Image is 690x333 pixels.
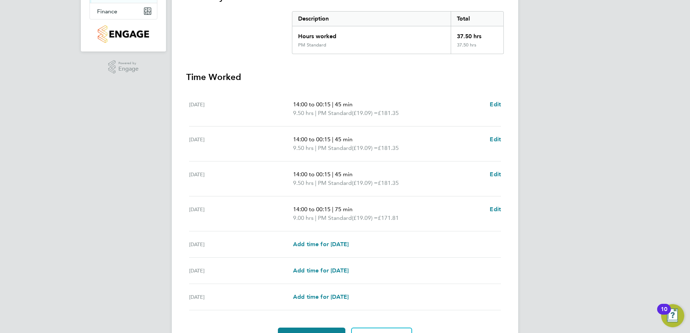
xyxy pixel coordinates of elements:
[490,100,501,109] a: Edit
[332,101,333,108] span: |
[490,136,501,143] span: Edit
[490,206,501,213] span: Edit
[335,171,353,178] span: 45 min
[293,241,349,248] span: Add time for [DATE]
[98,25,149,43] img: countryside-properties-logo-retina.png
[293,101,331,108] span: 14:00 to 00:15
[293,266,349,275] a: Add time for [DATE]
[490,101,501,108] span: Edit
[378,145,399,151] span: £181.35
[293,171,331,178] span: 14:00 to 00:15
[315,214,316,221] span: |
[352,145,378,151] span: (£19.09) =
[335,206,353,213] span: 75 min
[293,145,314,151] span: 9.50 hrs
[89,25,157,43] a: Go to home page
[108,60,139,74] a: Powered byEngage
[189,100,293,117] div: [DATE]
[90,3,157,19] button: Finance
[292,11,504,54] div: Summary
[335,136,353,143] span: 45 min
[118,60,139,66] span: Powered by
[378,214,399,221] span: £171.81
[189,205,293,222] div: [DATE]
[332,136,333,143] span: |
[378,179,399,186] span: £181.35
[315,110,316,116] span: |
[490,205,501,214] a: Edit
[292,12,451,26] div: Description
[189,240,293,249] div: [DATE]
[315,145,316,151] span: |
[293,293,349,301] a: Add time for [DATE]
[490,170,501,179] a: Edit
[298,42,326,48] div: PM Standard
[318,179,352,187] span: PM Standard
[490,171,501,178] span: Edit
[293,206,331,213] span: 14:00 to 00:15
[293,267,349,274] span: Add time for [DATE]
[315,179,316,186] span: |
[335,101,353,108] span: 45 min
[451,42,503,54] div: 37.50 hrs
[118,66,139,72] span: Engage
[293,293,349,300] span: Add time for [DATE]
[378,110,399,116] span: £181.35
[292,26,451,42] div: Hours worked
[189,293,293,301] div: [DATE]
[189,170,293,187] div: [DATE]
[293,214,314,221] span: 9.00 hrs
[352,110,378,116] span: (£19.09) =
[293,240,349,249] a: Add time for [DATE]
[318,109,352,117] span: PM Standard
[318,144,352,152] span: PM Standard
[293,179,314,186] span: 9.50 hrs
[332,206,333,213] span: |
[451,12,503,26] div: Total
[352,179,378,186] span: (£19.09) =
[490,135,501,144] a: Edit
[189,135,293,152] div: [DATE]
[451,26,503,42] div: 37.50 hrs
[352,214,378,221] span: (£19.09) =
[332,171,333,178] span: |
[318,214,352,222] span: PM Standard
[293,136,331,143] span: 14:00 to 00:15
[186,71,504,83] h3: Time Worked
[97,8,117,15] span: Finance
[661,304,684,327] button: Open Resource Center, 10 new notifications
[293,110,314,116] span: 9.50 hrs
[661,309,667,319] div: 10
[189,266,293,275] div: [DATE]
